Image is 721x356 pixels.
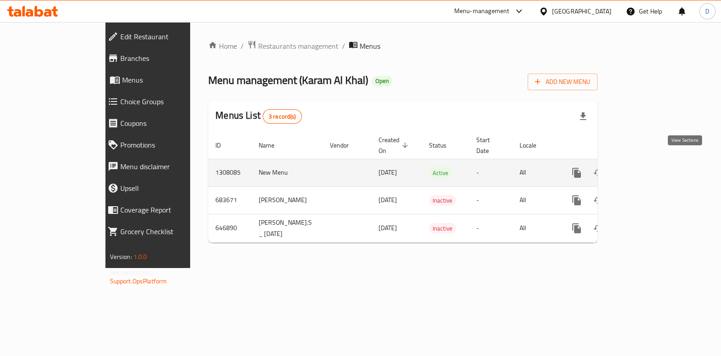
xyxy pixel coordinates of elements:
[120,183,219,194] span: Upsell
[469,186,512,214] td: -
[208,132,660,243] table: enhanced table
[215,140,233,151] span: ID
[429,195,456,206] span: Inactive
[566,217,588,239] button: more
[429,140,458,151] span: Status
[379,194,397,206] span: [DATE]
[535,76,590,88] span: Add New Menu
[208,214,251,242] td: 646890
[330,140,360,151] span: Vendor
[247,40,338,52] a: Restaurants management
[429,167,452,178] div: Active
[512,159,559,186] td: All
[379,166,397,178] span: [DATE]
[100,26,226,47] a: Edit Restaurant
[120,139,219,150] span: Promotions
[100,47,226,69] a: Branches
[520,140,548,151] span: Locale
[122,74,219,85] span: Menus
[360,41,380,51] span: Menus
[588,162,609,184] button: Change Status
[120,53,219,64] span: Branches
[120,31,219,42] span: Edit Restaurant
[120,204,219,215] span: Coverage Report
[100,199,226,221] a: Coverage Report
[120,118,219,129] span: Coupons
[429,168,452,178] span: Active
[379,222,397,234] span: [DATE]
[263,109,302,124] div: Total records count
[469,159,512,186] td: -
[120,161,219,172] span: Menu disclaimer
[372,77,392,85] span: Open
[259,140,286,151] span: Name
[100,69,226,91] a: Menus
[566,162,588,184] button: more
[512,186,559,214] td: All
[512,214,559,242] td: All
[588,190,609,211] button: Change Status
[100,91,226,112] a: Choice Groups
[100,112,226,134] a: Coupons
[258,41,338,51] span: Restaurants management
[100,221,226,242] a: Grocery Checklist
[120,226,219,237] span: Grocery Checklist
[429,223,456,234] span: Inactive
[110,275,167,287] a: Support.OpsPlatform
[552,6,611,16] div: [GEOGRAPHIC_DATA]
[100,134,226,156] a: Promotions
[120,96,219,107] span: Choice Groups
[476,134,502,156] span: Start Date
[469,214,512,242] td: -
[208,70,368,90] span: Menu management ( Karam Al Khal )
[251,186,323,214] td: [PERSON_NAME]
[110,251,132,263] span: Version:
[342,41,345,51] li: /
[133,251,147,263] span: 1.0.0
[559,132,660,159] th: Actions
[215,109,301,124] h2: Menus List
[251,214,323,242] td: [PERSON_NAME].S _ [DATE]
[241,41,244,51] li: /
[528,74,598,90] button: Add New Menu
[208,40,598,52] nav: breadcrumb
[372,76,392,87] div: Open
[251,159,323,186] td: New Menu
[100,177,226,199] a: Upsell
[588,217,609,239] button: Change Status
[263,112,301,121] span: 3 record(s)
[454,6,510,17] div: Menu-management
[110,266,151,278] span: Get support on:
[572,106,594,127] div: Export file
[379,134,411,156] span: Created On
[705,6,709,16] span: D
[566,190,588,211] button: more
[100,156,226,177] a: Menu disclaimer
[208,159,251,186] td: 1308085
[208,186,251,214] td: 683671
